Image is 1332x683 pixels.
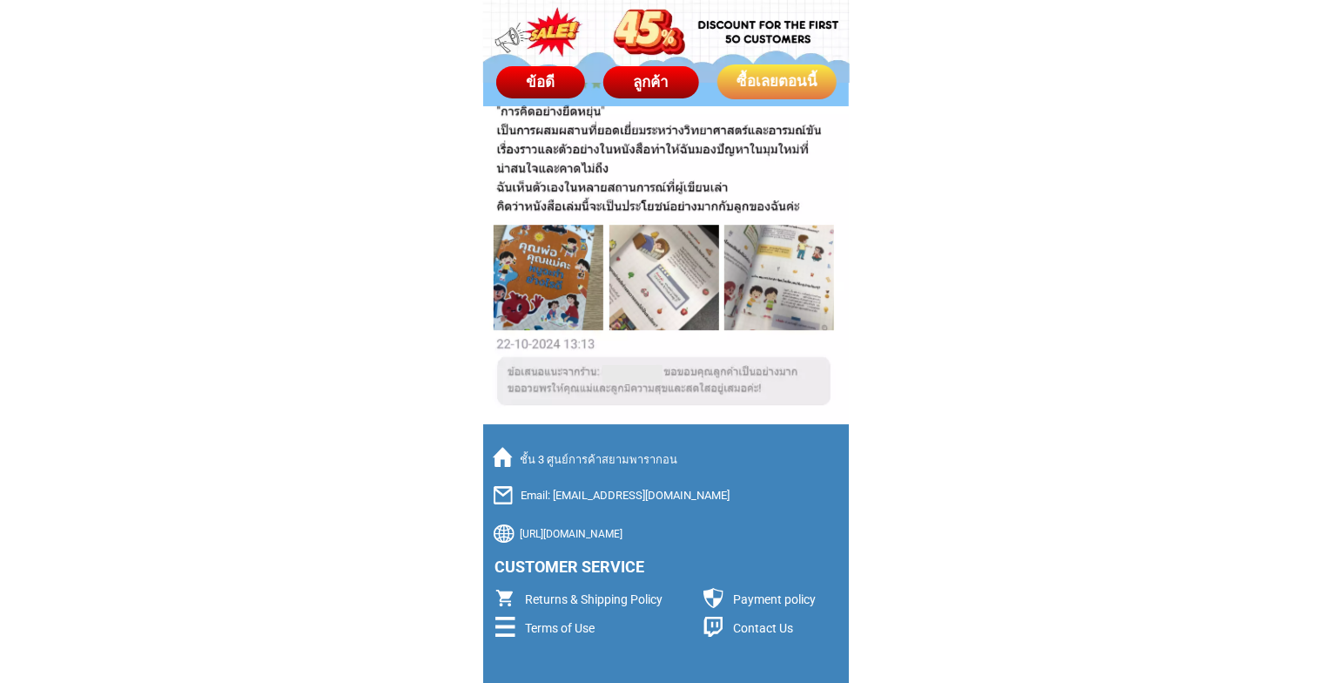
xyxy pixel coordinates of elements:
div: ลูกค้า [603,71,699,94]
h4: CUSTOMER SERVICE [494,555,726,578]
div: ซื้อเลยตอนนี้ [717,71,837,93]
p: ชั้น 3 ศูนย์การค้าสยามพารากอน [520,451,831,469]
span: ข้อดี [526,73,555,91]
p: Returns & Shipping Policy [526,591,720,609]
p: [URL][DOMAIN_NAME] [520,526,846,542]
p: Terms of Use [526,619,720,638]
p: Email: [EMAIL_ADDRESS][DOMAIN_NAME] [521,487,785,504]
a: Returns & Shipping Policy [495,588,720,610]
p: Contact Us [734,619,928,638]
a: Payment policy [703,588,842,610]
p: Payment policy [734,591,842,609]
